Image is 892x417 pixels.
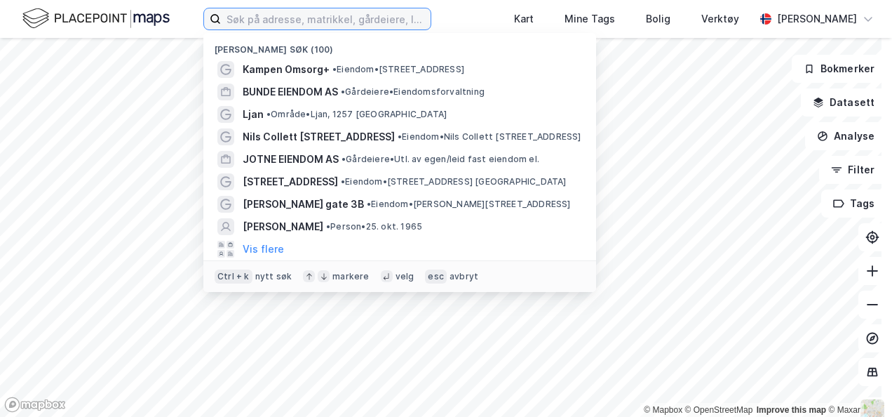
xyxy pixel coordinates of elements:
input: Søk på adresse, matrikkel, gårdeiere, leietakere eller personer [221,8,431,29]
div: Kontrollprogram for chat [822,350,892,417]
span: Gårdeiere • Utl. av egen/leid fast eiendom el. [342,154,539,165]
button: Vis flere [243,241,284,258]
div: markere [332,271,369,282]
span: JOTNE EIENDOM AS [243,151,339,168]
span: Gårdeiere • Eiendomsforvaltning [341,86,485,98]
button: Datasett [801,88,886,117]
span: Eiendom • [STREET_ADDRESS] [332,64,464,75]
span: Ljan [243,106,264,123]
a: Mapbox [644,405,682,415]
span: Eiendom • [STREET_ADDRESS] [GEOGRAPHIC_DATA] [341,176,567,187]
div: [PERSON_NAME] [777,11,857,27]
span: BUNDE EIENDOM AS [243,84,338,100]
span: Person • 25. okt. 1965 [326,221,422,232]
button: Filter [819,156,886,184]
div: avbryt [450,271,478,282]
div: [PERSON_NAME] søk (100) [203,33,596,58]
span: • [398,131,402,142]
span: • [266,109,271,119]
div: nytt søk [255,271,292,282]
span: Eiendom • Nils Collett [STREET_ADDRESS] [398,131,581,143]
div: Mine Tags [565,11,615,27]
span: Nils Collett [STREET_ADDRESS] [243,128,395,145]
button: Tags [821,190,886,218]
a: OpenStreetMap [685,405,753,415]
span: [PERSON_NAME] [243,218,323,235]
span: [STREET_ADDRESS] [243,173,338,190]
span: • [332,64,337,74]
span: • [326,221,330,232]
span: Område • Ljan, 1257 [GEOGRAPHIC_DATA] [266,109,447,120]
img: logo.f888ab2527a4732fd821a326f86c7f29.svg [22,6,170,31]
span: Eiendom • [PERSON_NAME][STREET_ADDRESS] [367,199,571,210]
a: Improve this map [757,405,826,415]
button: Analyse [805,122,886,150]
span: Kampen Omsorg+ [243,61,330,78]
div: Ctrl + k [215,270,252,284]
iframe: Chat Widget [822,350,892,417]
div: Kart [514,11,534,27]
div: velg [396,271,414,282]
button: Bokmerker [792,55,886,83]
div: Verktøy [701,11,739,27]
span: • [367,199,371,209]
span: • [341,86,345,97]
span: [PERSON_NAME] gate 3B [243,196,364,213]
div: Bolig [646,11,670,27]
div: esc [425,270,447,284]
a: Mapbox homepage [4,397,66,413]
span: • [342,154,346,164]
span: • [341,176,345,187]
